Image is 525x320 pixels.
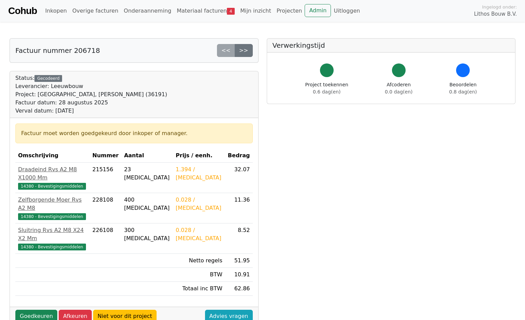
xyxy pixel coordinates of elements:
[385,81,412,96] div: Afcoderen
[176,226,222,243] div: 0.028 / [MEDICAL_DATA]
[474,10,517,18] span: Lithos Bouw B.V.
[124,165,170,182] div: 23 [MEDICAL_DATA]
[173,268,225,282] td: BTW
[173,149,225,163] th: Prijs / eenh.
[124,226,170,243] div: 300 [MEDICAL_DATA]
[225,268,253,282] td: 10.91
[15,46,100,55] h5: Factuur nummer 206718
[225,193,253,223] td: 11.36
[305,81,348,96] div: Project toekennen
[8,3,37,19] a: Cohub
[176,165,222,182] div: 1.394 / [MEDICAL_DATA]
[225,149,253,163] th: Bedrag
[121,149,173,163] th: Aantal
[331,4,363,18] a: Uitloggen
[90,193,121,223] td: 228108
[90,149,121,163] th: Nummer
[176,196,222,212] div: 0.028 / [MEDICAL_DATA]
[15,82,167,90] div: Leverancier: Leeuwbouw
[15,149,90,163] th: Omschrijving
[235,44,253,57] a: >>
[18,165,87,190] a: Draadeind Rvs A2 M8 X1000 Mm14380 - Bevestigingsmiddelen
[18,196,87,212] div: Zelfborgende Moer Rvs A2 M8
[225,163,253,193] td: 32.07
[90,163,121,193] td: 215156
[15,107,167,115] div: Verval datum: [DATE]
[274,4,305,18] a: Projecten
[449,89,477,94] span: 0.8 dag(en)
[18,183,86,190] span: 14380 - Bevestigingsmiddelen
[42,4,69,18] a: Inkopen
[225,254,253,268] td: 51.95
[227,8,235,15] span: 4
[70,4,121,18] a: Overige facturen
[121,4,174,18] a: Onderaanneming
[15,99,167,107] div: Factuur datum: 28 augustus 2025
[273,41,510,49] h5: Verwerkingstijd
[18,244,86,250] span: 14380 - Bevestigingsmiddelen
[225,282,253,296] td: 62.86
[124,196,170,212] div: 400 [MEDICAL_DATA]
[18,165,87,182] div: Draadeind Rvs A2 M8 X1000 Mm
[18,196,87,220] a: Zelfborgende Moer Rvs A2 M814380 - Bevestigingsmiddelen
[482,4,517,10] span: Ingelogd onder:
[313,89,340,94] span: 0.6 dag(en)
[90,223,121,254] td: 226108
[21,129,247,137] div: Factuur moet worden goedgekeurd door inkoper of manager.
[18,226,87,243] div: Sluitring Rvs A2 M8 X24 X2 Mm
[18,226,87,251] a: Sluitring Rvs A2 M8 X24 X2 Mm14380 - Bevestigingsmiddelen
[15,90,167,99] div: Project: [GEOGRAPHIC_DATA], [PERSON_NAME] (36191)
[18,213,86,220] span: 14380 - Bevestigingsmiddelen
[34,75,62,82] div: Gecodeerd
[173,254,225,268] td: Netto regels
[237,4,274,18] a: Mijn inzicht
[174,4,237,18] a: Materiaal facturen4
[225,223,253,254] td: 8.52
[385,89,412,94] span: 0.0 dag(en)
[305,4,331,17] a: Admin
[449,81,477,96] div: Beoordelen
[15,74,167,115] div: Status:
[173,282,225,296] td: Totaal inc BTW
